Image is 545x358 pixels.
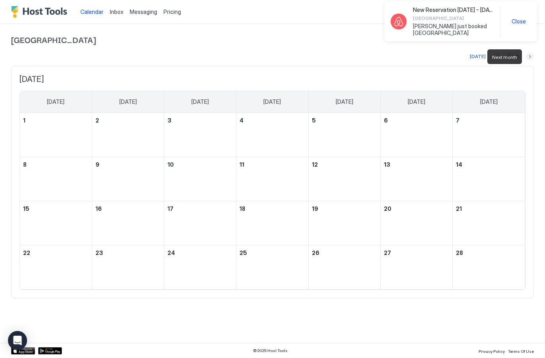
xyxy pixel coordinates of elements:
[312,249,319,256] span: 26
[384,249,391,256] span: 27
[236,201,308,216] a: February 18, 2026
[453,201,525,216] a: February 21, 2026
[308,201,380,245] td: February 19, 2026
[380,245,452,289] td: February 27, 2026
[38,347,62,354] a: Google Play Store
[111,91,145,113] a: Monday
[263,98,281,105] span: [DATE]
[456,249,463,256] span: 28
[508,349,534,354] span: Terms Of Use
[47,98,64,105] span: [DATE]
[110,8,123,15] span: Inbox
[236,245,308,289] td: February 25, 2026
[380,157,452,201] td: February 13, 2026
[512,18,526,25] span: Close
[308,157,380,201] td: February 12, 2026
[164,201,236,216] a: February 17, 2026
[92,113,164,128] a: February 2, 2026
[164,245,236,289] td: February 24, 2026
[92,113,164,157] td: February 2, 2026
[80,8,103,15] span: Calendar
[239,205,245,212] span: 18
[479,346,505,355] a: Privacy Policy
[236,113,308,128] a: February 4, 2026
[95,249,103,256] span: 23
[164,245,236,260] a: February 24, 2026
[80,8,103,16] a: Calendar
[413,6,494,14] span: New Reservation [DATE] - [DATE]
[164,113,236,157] td: February 3, 2026
[20,157,92,201] td: February 8, 2026
[239,161,244,168] span: 11
[453,113,525,128] a: February 7, 2026
[95,161,99,168] span: 9
[11,6,71,18] a: Host Tools Logo
[95,205,102,212] span: 16
[110,8,123,16] a: Inbox
[92,201,164,245] td: February 16, 2026
[164,201,236,245] td: February 17, 2026
[164,157,236,201] td: February 10, 2026
[309,201,380,216] a: February 19, 2026
[236,113,308,157] td: February 4, 2026
[470,53,486,60] div: [DATE]
[8,331,27,350] div: Open Intercom Messenger
[391,14,407,29] div: Airbnb
[92,157,164,201] td: February 9, 2026
[308,113,380,157] td: February 5, 2026
[167,161,174,168] span: 10
[130,8,157,15] span: Messaging
[236,245,308,260] a: February 25, 2026
[11,347,35,354] a: App Store
[380,113,452,157] td: February 6, 2026
[381,245,452,260] a: February 27, 2026
[95,117,99,124] span: 2
[130,8,157,16] a: Messaging
[309,245,380,260] a: February 26, 2026
[239,249,247,256] span: 25
[39,91,72,113] a: Sunday
[480,98,498,105] span: [DATE]
[20,201,92,245] td: February 15, 2026
[20,201,92,216] a: February 15, 2026
[308,245,380,289] td: February 26, 2026
[453,245,525,289] td: February 28, 2026
[328,91,361,113] a: Thursday
[312,117,316,124] span: 5
[380,201,452,245] td: February 20, 2026
[336,98,353,105] span: [DATE]
[384,117,388,124] span: 6
[20,245,92,289] td: February 22, 2026
[408,98,425,105] span: [DATE]
[492,54,517,60] span: Next month
[400,91,433,113] a: Friday
[20,113,92,157] td: February 1, 2026
[19,74,526,84] span: [DATE]
[456,161,462,168] span: 14
[23,205,29,212] span: 15
[23,161,27,168] span: 8
[479,349,505,354] span: Privacy Policy
[236,157,308,172] a: February 11, 2026
[312,161,318,168] span: 12
[526,53,534,60] button: Next month
[413,15,494,21] span: [GEOGRAPHIC_DATA]
[453,201,525,245] td: February 21, 2026
[167,249,175,256] span: 24
[236,157,308,201] td: February 11, 2026
[23,249,30,256] span: 22
[92,245,164,260] a: February 23, 2026
[381,201,452,216] a: February 20, 2026
[456,117,459,124] span: 7
[413,23,494,37] span: [PERSON_NAME] just booked [GEOGRAPHIC_DATA]
[255,91,289,113] a: Wednesday
[453,157,525,172] a: February 14, 2026
[253,348,288,353] span: © 2025 Host Tools
[456,205,462,212] span: 21
[167,205,173,212] span: 17
[453,245,525,260] a: February 28, 2026
[312,205,318,212] span: 19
